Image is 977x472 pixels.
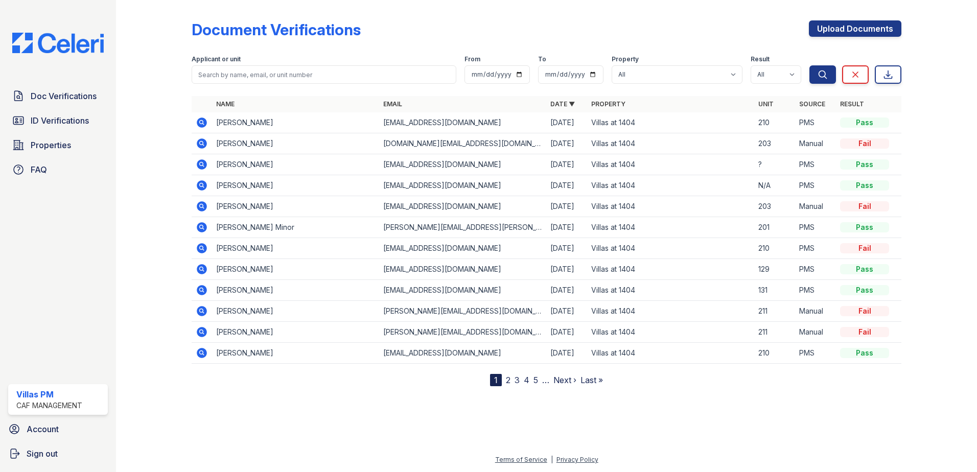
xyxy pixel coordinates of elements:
td: [PERSON_NAME] [212,259,379,280]
td: 131 [754,280,795,301]
td: Villas at 1404 [587,238,754,259]
div: Document Verifications [192,20,361,39]
td: [PERSON_NAME] [212,322,379,343]
a: Terms of Service [495,456,547,463]
td: ? [754,154,795,175]
span: Account [27,423,59,435]
div: CAF Management [16,400,82,411]
td: [PERSON_NAME] [212,133,379,154]
td: [PERSON_NAME] [212,175,379,196]
td: [EMAIL_ADDRESS][DOMAIN_NAME] [379,175,546,196]
td: [EMAIL_ADDRESS][DOMAIN_NAME] [379,112,546,133]
td: N/A [754,175,795,196]
td: Villas at 1404 [587,112,754,133]
div: Fail [840,306,889,316]
a: ID Verifications [8,110,108,131]
a: 2 [506,375,510,385]
div: Pass [840,348,889,358]
td: Manual [795,322,836,343]
a: FAQ [8,159,108,180]
label: From [464,55,480,63]
a: Privacy Policy [556,456,598,463]
a: Name [216,100,235,108]
td: 129 [754,259,795,280]
td: PMS [795,280,836,301]
div: Pass [840,285,889,295]
a: Unit [758,100,774,108]
a: Properties [8,135,108,155]
a: Account [4,419,112,439]
a: Sign out [4,443,112,464]
td: [DATE] [546,112,587,133]
a: 4 [524,375,529,385]
td: PMS [795,112,836,133]
td: 210 [754,112,795,133]
td: [DATE] [546,217,587,238]
div: Villas PM [16,388,82,400]
td: PMS [795,154,836,175]
label: To [538,55,546,63]
div: Pass [840,222,889,232]
td: Manual [795,196,836,217]
td: [EMAIL_ADDRESS][DOMAIN_NAME] [379,259,546,280]
td: [EMAIL_ADDRESS][DOMAIN_NAME] [379,280,546,301]
div: Pass [840,117,889,128]
div: Fail [840,327,889,337]
span: … [542,374,549,386]
td: [DATE] [546,133,587,154]
td: PMS [795,175,836,196]
td: [EMAIL_ADDRESS][DOMAIN_NAME] [379,343,546,364]
label: Applicant or unit [192,55,241,63]
td: PMS [795,217,836,238]
a: 5 [533,375,538,385]
td: 211 [754,301,795,322]
div: | [551,456,553,463]
td: [PERSON_NAME][EMAIL_ADDRESS][PERSON_NAME][DOMAIN_NAME] [379,217,546,238]
td: Villas at 1404 [587,322,754,343]
a: Next › [553,375,576,385]
span: Properties [31,139,71,151]
td: [DATE] [546,280,587,301]
td: 203 [754,196,795,217]
a: Result [840,100,864,108]
td: Villas at 1404 [587,280,754,301]
td: Villas at 1404 [587,259,754,280]
a: Date ▼ [550,100,575,108]
td: Villas at 1404 [587,154,754,175]
a: Upload Documents [809,20,901,37]
td: [DATE] [546,343,587,364]
td: 211 [754,322,795,343]
td: [DATE] [546,301,587,322]
td: Villas at 1404 [587,175,754,196]
td: [PERSON_NAME] [212,154,379,175]
a: Source [799,100,825,108]
td: 210 [754,343,795,364]
div: Pass [840,180,889,191]
div: 1 [490,374,502,386]
td: [PERSON_NAME] [212,196,379,217]
td: [DATE] [546,259,587,280]
td: [EMAIL_ADDRESS][DOMAIN_NAME] [379,238,546,259]
td: [EMAIL_ADDRESS][DOMAIN_NAME] [379,154,546,175]
td: [PERSON_NAME] Minor [212,217,379,238]
a: Doc Verifications [8,86,108,106]
div: Pass [840,264,889,274]
td: [PERSON_NAME] [212,238,379,259]
td: Villas at 1404 [587,133,754,154]
td: 210 [754,238,795,259]
td: Villas at 1404 [587,196,754,217]
td: PMS [795,238,836,259]
div: Fail [840,243,889,253]
a: Last » [580,375,603,385]
div: Pass [840,159,889,170]
div: Fail [840,201,889,211]
input: Search by name, email, or unit number [192,65,456,84]
td: [PERSON_NAME] [212,280,379,301]
label: Property [612,55,639,63]
td: [PERSON_NAME][EMAIL_ADDRESS][DOMAIN_NAME] [379,301,546,322]
a: Property [591,100,625,108]
td: [PERSON_NAME][EMAIL_ADDRESS][DOMAIN_NAME] [379,322,546,343]
span: ID Verifications [31,114,89,127]
td: 203 [754,133,795,154]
